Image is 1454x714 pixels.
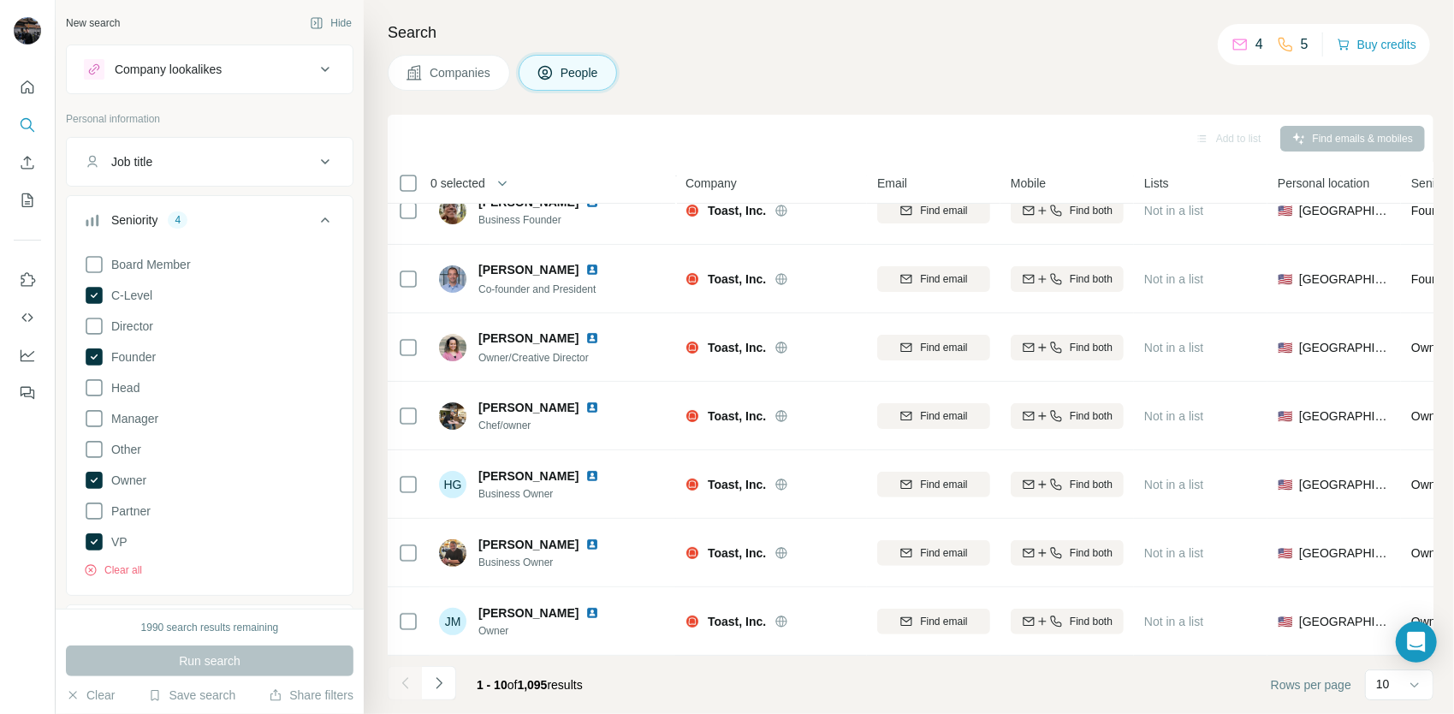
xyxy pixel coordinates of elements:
[1070,614,1113,629] span: Find both
[1411,409,1446,423] span: Owner
[422,666,456,700] button: Navigate to next page
[104,410,158,427] span: Manager
[685,478,699,491] img: Logo of Toast, Inc.
[104,287,152,304] span: C-Level
[14,185,41,216] button: My lists
[585,263,599,277] img: LinkedIn logo
[111,211,157,229] div: Seniority
[708,202,766,219] span: Toast, Inc.
[104,441,141,458] span: Other
[1299,271,1391,288] span: [GEOGRAPHIC_DATA]
[104,533,128,550] span: VP
[439,471,466,498] div: HG
[685,546,699,560] img: Logo of Toast, Inc.
[67,199,353,247] button: Seniority4
[477,678,583,692] span: results
[685,341,699,354] img: Logo of Toast, Inc.
[1144,175,1169,192] span: Lists
[1070,545,1113,561] span: Find both
[478,555,620,570] span: Business Owner
[439,265,466,293] img: Avatar
[1299,476,1391,493] span: [GEOGRAPHIC_DATA]
[478,352,589,364] span: Owner/Creative Director
[168,212,187,228] div: 4
[67,141,353,182] button: Job title
[104,256,191,273] span: Board Member
[1411,478,1446,491] span: Owner
[1278,202,1292,219] span: 🇺🇸
[685,615,699,628] img: Logo of Toast, Inc.
[585,606,599,620] img: LinkedIn logo
[708,476,766,493] span: Toast, Inc.
[148,687,235,704] button: Save search
[439,402,466,430] img: Avatar
[920,271,967,287] span: Find email
[685,409,699,423] img: Logo of Toast, Inc.
[478,212,620,228] span: Business Founder
[388,21,1433,45] h4: Search
[478,330,579,347] span: [PERSON_NAME]
[877,540,990,566] button: Find email
[439,197,466,224] img: Avatar
[585,538,599,551] img: LinkedIn logo
[66,687,115,704] button: Clear
[269,687,353,704] button: Share filters
[14,110,41,140] button: Search
[430,175,485,192] span: 0 selected
[478,467,579,485] span: [PERSON_NAME]
[1411,615,1446,628] span: Owner
[1411,546,1446,560] span: Owner
[1011,472,1124,497] button: Find both
[877,335,990,360] button: Find email
[478,623,620,639] span: Owner
[585,469,599,483] img: LinkedIn logo
[104,472,146,489] span: Owner
[1144,478,1203,491] span: Not in a list
[1376,675,1390,693] p: 10
[877,472,990,497] button: Find email
[920,614,967,629] span: Find email
[585,331,599,345] img: LinkedIn logo
[1011,540,1124,566] button: Find both
[561,64,600,81] span: People
[478,536,579,553] span: [PERSON_NAME]
[66,111,353,127] p: Personal information
[1278,544,1292,562] span: 🇺🇸
[1271,676,1351,693] span: Rows per page
[14,340,41,371] button: Dashboard
[708,339,766,356] span: Toast, Inc.
[1011,335,1124,360] button: Find both
[708,271,766,288] span: Toast, Inc.
[1144,409,1203,423] span: Not in a list
[920,340,967,355] span: Find email
[439,539,466,567] img: Avatar
[708,408,766,425] span: Toast, Inc.
[104,318,153,335] span: Director
[1144,341,1203,354] span: Not in a list
[84,562,142,578] button: Clear all
[1011,609,1124,634] button: Find both
[1299,339,1391,356] span: [GEOGRAPHIC_DATA]
[877,609,990,634] button: Find email
[439,608,466,635] div: JM
[877,198,990,223] button: Find email
[1011,266,1124,292] button: Find both
[104,503,151,520] span: Partner
[877,403,990,429] button: Find email
[1299,544,1391,562] span: [GEOGRAPHIC_DATA]
[685,204,699,217] img: Logo of Toast, Inc.
[439,334,466,361] img: Avatar
[685,175,737,192] span: Company
[478,283,596,295] span: Co-founder and President
[1278,175,1369,192] span: Personal location
[685,272,699,286] img: Logo of Toast, Inc.
[1011,198,1124,223] button: Find both
[1299,202,1391,219] span: [GEOGRAPHIC_DATA]
[141,620,279,635] div: 1990 search results remaining
[14,378,41,408] button: Feedback
[1255,34,1263,55] p: 4
[478,399,579,416] span: [PERSON_NAME]
[1070,408,1113,424] span: Find both
[1278,408,1292,425] span: 🇺🇸
[66,15,120,31] div: New search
